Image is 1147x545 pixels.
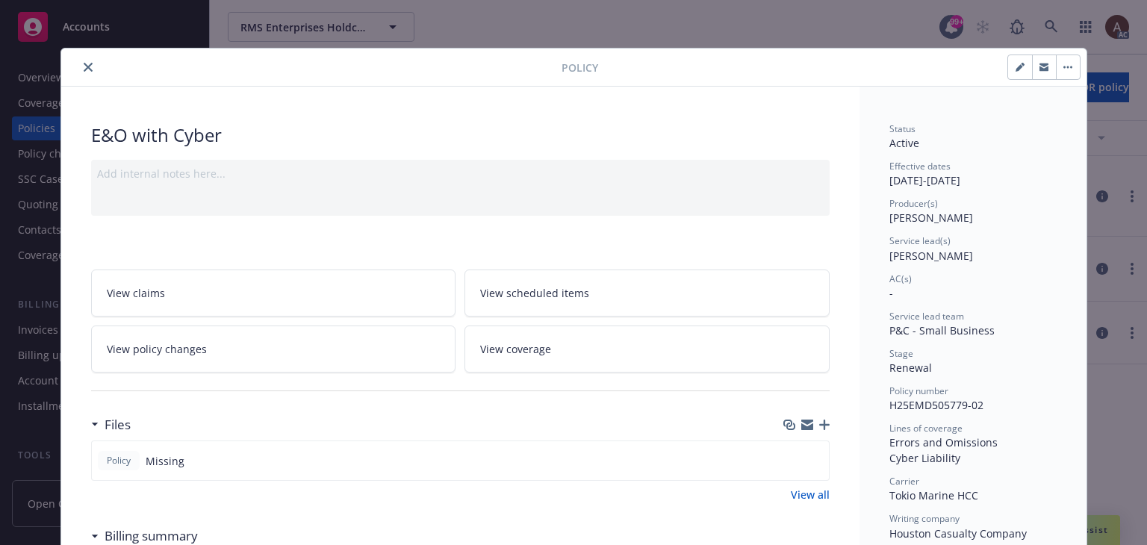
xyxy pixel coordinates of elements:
div: [DATE] - [DATE] [889,160,1057,188]
button: close [79,58,97,76]
span: Houston Casualty Company [889,526,1027,541]
span: Status [889,122,916,135]
span: Effective dates [889,160,951,172]
span: View policy changes [107,341,207,357]
div: E&O with Cyber [91,122,830,148]
span: - [889,286,893,300]
span: Producer(s) [889,197,938,210]
span: [PERSON_NAME] [889,211,973,225]
span: Stage [889,347,913,360]
span: Policy [562,60,598,75]
span: View claims [107,285,165,301]
span: AC(s) [889,272,912,285]
div: Files [91,415,131,435]
span: Carrier [889,475,919,488]
a: View all [791,487,830,502]
span: Tokio Marine HCC [889,488,978,502]
span: Service lead(s) [889,234,951,247]
span: Writing company [889,512,960,525]
div: Add internal notes here... [97,166,824,181]
span: P&C - Small Business [889,323,995,337]
a: View claims [91,270,456,317]
a: View policy changes [91,326,456,373]
span: [PERSON_NAME] [889,249,973,263]
div: Cyber Liability [889,450,1057,466]
span: View coverage [480,341,551,357]
span: Missing [146,453,184,469]
span: View scheduled items [480,285,589,301]
span: Lines of coverage [889,422,963,435]
span: Service lead team [889,310,964,323]
a: View scheduled items [464,270,830,317]
span: H25EMD505779-02 [889,398,983,412]
a: View coverage [464,326,830,373]
span: Policy [104,454,134,467]
span: Policy number [889,384,948,397]
h3: Files [105,415,131,435]
span: Active [889,136,919,150]
span: Renewal [889,361,932,375]
div: Errors and Omissions [889,435,1057,450]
